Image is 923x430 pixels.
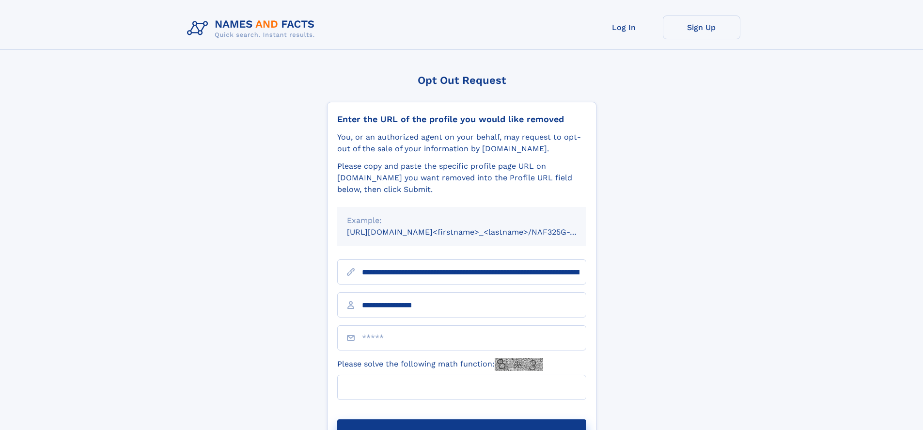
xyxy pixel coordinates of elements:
img: Logo Names and Facts [183,16,323,42]
div: Enter the URL of the profile you would like removed [337,114,586,125]
a: Log In [585,16,663,39]
label: Please solve the following math function: [337,358,543,371]
small: [URL][DOMAIN_NAME]<firstname>_<lastname>/NAF325G-xxxxxxxx [347,227,605,237]
div: Opt Out Request [327,74,596,86]
div: Example: [347,215,577,226]
a: Sign Up [663,16,740,39]
div: Please copy and paste the specific profile page URL on [DOMAIN_NAME] you want removed into the Pr... [337,160,586,195]
div: You, or an authorized agent on your behalf, may request to opt-out of the sale of your informatio... [337,131,586,155]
